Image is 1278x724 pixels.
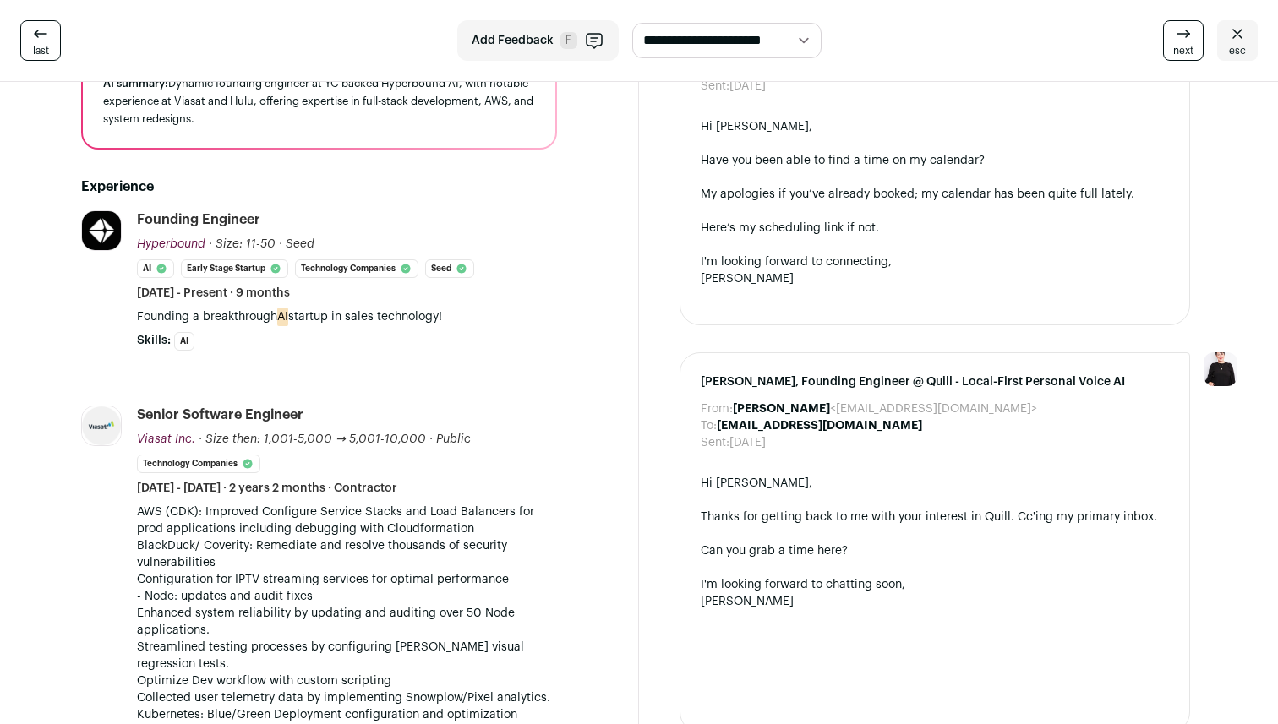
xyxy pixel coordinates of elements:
[103,78,168,89] span: AI summary:
[701,400,733,417] dt: From:
[701,417,717,434] dt: To:
[137,308,557,325] p: Founding a breakthrough startup in sales technology!
[137,259,174,278] li: AI
[729,78,766,95] dd: [DATE]
[457,20,619,61] button: Add Feedback F
[137,285,290,302] span: [DATE] - Present · 9 months
[137,504,557,723] p: AWS (CDK): Improved Configure Service Stacks and Load Balancers for prod applications including d...
[181,259,288,278] li: Early Stage Startup
[137,332,171,349] span: Skills:
[137,210,260,229] div: Founding Engineer
[472,32,554,49] span: Add Feedback
[701,373,1169,390] span: [PERSON_NAME], Founding Engineer @ Quill - Local-First Personal Voice AI
[701,78,729,95] dt: Sent:
[279,236,282,253] span: ·
[103,74,535,128] div: Dynamic founding engineer at YC-backed Hyperbound AI, with notable experience at Viasat and Hulu,...
[137,433,195,445] span: Viasat Inc.
[701,593,1169,610] div: [PERSON_NAME]
[701,270,1169,287] div: [PERSON_NAME]
[82,406,121,445] img: 340ae1d31c6899294ceac5b6c0fa9574d6d04c111f0e6b8fc85167db77d4b593.jpg
[717,420,922,432] b: [EMAIL_ADDRESS][DOMAIN_NAME]
[429,431,433,448] span: ·
[1229,44,1246,57] span: esc
[701,186,1169,203] div: My apologies if you’ve already booked; my calendar has been quite full lately.
[436,433,471,445] span: Public
[1173,44,1193,57] span: next
[733,400,1037,417] dd: <[EMAIL_ADDRESS][DOMAIN_NAME]>
[137,480,397,497] span: [DATE] - [DATE] · 2 years 2 months · Contractor
[701,509,1169,525] div: Thanks for getting back to me with your interest in Quill. Cc'ing my primary inbox.
[560,32,577,49] span: F
[33,44,49,57] span: last
[701,152,1169,169] div: Have you been able to find a time on my calendar?
[701,253,1169,270] div: I'm looking forward to connecting,
[82,211,121,250] img: def34c718b8b406d2fe69bfe641b6575472287867e2b0dcb182ad46a0b9ea559.jpg
[701,434,729,451] dt: Sent:
[20,20,61,61] a: last
[729,434,766,451] dd: [DATE]
[701,222,879,234] a: Here’s my scheduling link if not.
[733,403,830,415] b: [PERSON_NAME]
[1217,20,1258,61] a: esc
[701,579,905,591] span: I'm looking forward to chatting soon,
[277,308,288,326] mark: AI
[137,406,303,424] div: Senior Software Engineer
[701,545,848,557] a: Can you grab a time here?
[701,118,1169,135] div: Hi [PERSON_NAME],
[199,433,426,445] span: · Size then: 1,001-5,000 → 5,001-10,000
[1163,20,1204,61] a: next
[425,259,474,278] li: Seed
[81,177,557,197] h2: Experience
[1204,352,1237,386] img: 9240684-medium_jpg
[174,332,194,351] li: AI
[137,455,260,473] li: Technology Companies
[286,238,314,250] span: Seed
[295,259,418,278] li: Technology Companies
[701,475,1169,492] div: Hi [PERSON_NAME],
[209,238,276,250] span: · Size: 11-50
[137,238,205,250] span: Hyperbound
